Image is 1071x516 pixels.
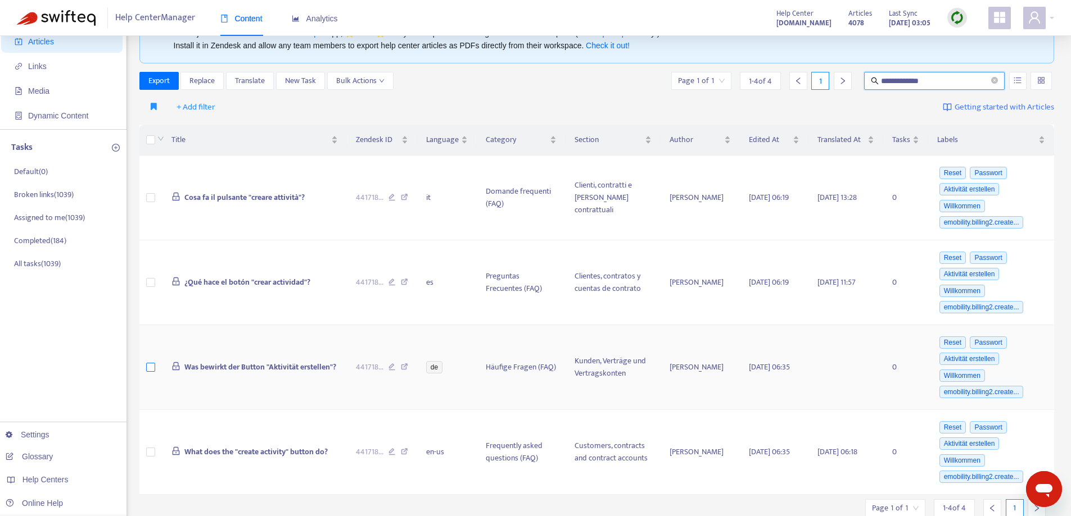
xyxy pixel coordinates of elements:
[883,410,928,495] td: 0
[168,98,224,116] button: + Add filter
[939,421,966,433] span: Reset
[171,192,180,201] span: lock
[776,7,814,20] span: Help Center
[285,75,316,87] span: New Task
[749,75,772,87] span: 1 - 4 of 4
[943,98,1054,116] a: Getting started with Articles
[477,410,566,495] td: Frequently asked questions (FAQ)
[15,38,22,45] span: account-book
[943,502,966,514] span: 1 - 4 of 4
[848,7,872,20] span: Articles
[811,72,829,90] div: 1
[28,62,47,71] span: Links
[177,101,215,114] span: + Add filter
[839,77,847,85] span: right
[661,125,740,156] th: Author
[661,156,740,240] td: [PERSON_NAME]
[184,191,305,204] span: Cosa fa il pulsante "creare attività"?
[417,240,477,325] td: es
[1009,72,1027,90] button: unordered-list
[112,144,120,152] span: plus-circle
[817,276,856,289] span: [DATE] 11:57
[148,75,170,87] span: Export
[817,191,857,204] span: [DATE] 13:28
[477,325,566,410] td: Häufige Fragen (FAQ)
[943,103,952,112] img: image-link
[1014,76,1022,84] span: unordered-list
[817,445,857,458] span: [DATE] 06:18
[1026,471,1062,507] iframe: Schaltfläche zum Öffnen des Messaging-Fensters
[426,134,459,146] span: Language
[347,125,417,156] th: Zendesk ID
[939,183,1000,195] span: Aktivität erstellen
[292,15,300,22] span: area-chart
[661,410,740,495] td: [PERSON_NAME]
[417,410,477,495] td: en-us
[950,11,964,25] img: sync.dc5367851b00ba804db3.png
[939,167,966,179] span: Reset
[184,360,336,373] span: Was bewirkt der Button "Aktivität erstellen"?
[776,16,832,29] a: [DOMAIN_NAME]
[477,156,566,240] td: Domande frequenti (FAQ)
[939,268,1000,280] span: Aktivität erstellen
[1033,504,1041,512] span: right
[356,446,383,458] span: 441718 ...
[749,276,789,289] span: [DATE] 06:19
[892,134,910,146] span: Tasks
[417,125,477,156] th: Language
[417,156,477,240] td: it
[883,156,928,240] td: 0
[566,156,661,240] td: Clienti, contratti e [PERSON_NAME] contrattuali
[939,252,966,264] span: Reset
[566,325,661,410] td: Kunden, Verträge und Vertragskonten
[749,360,790,373] span: [DATE] 06:35
[808,125,883,156] th: Translated At
[220,14,263,23] span: Content
[670,134,722,146] span: Author
[1028,11,1041,24] span: user
[939,437,1000,450] span: Aktivität erstellen
[871,77,879,85] span: search
[28,37,54,46] span: Articles
[189,75,215,87] span: Replace
[226,72,274,90] button: Translate
[184,276,310,289] span: ¿Qué hace el botón "crear actividad"?
[988,504,996,512] span: left
[162,125,347,156] th: Title
[486,134,548,146] span: Category
[586,41,630,50] a: Check it out!
[14,235,66,246] p: Completed ( 184 )
[939,336,966,349] span: Reset
[993,11,1006,24] span: appstore
[970,336,1006,349] span: Passwort
[991,76,998,86] span: close-circle
[17,10,96,26] img: Swifteq
[15,62,22,70] span: link
[28,111,88,120] span: Dynamic Content
[14,212,85,223] p: Assigned to me ( 1039 )
[939,353,1000,365] span: Aktivität erstellen
[356,361,383,373] span: 441718 ...
[139,72,179,90] button: Export
[955,101,1054,114] span: Getting started with Articles
[794,77,802,85] span: left
[970,421,1006,433] span: Passwort
[28,86,49,95] span: Media
[327,72,394,90] button: Bulk Actionsdown
[883,325,928,410] td: 0
[970,167,1006,179] span: Passwort
[661,325,740,410] td: [PERSON_NAME]
[939,369,985,382] span: Willkommen
[817,134,865,146] span: Translated At
[939,200,985,212] span: Willkommen
[740,125,809,156] th: Edited At
[937,134,1036,146] span: Labels
[11,141,33,154] p: Tasks
[477,125,566,156] th: Category
[939,386,1024,398] span: emobility.billing2.create...
[939,301,1024,313] span: emobility.billing2.create...
[292,14,338,23] span: Analytics
[928,125,1054,156] th: Labels
[171,446,180,455] span: lock
[14,189,74,200] p: Broken links ( 1039 )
